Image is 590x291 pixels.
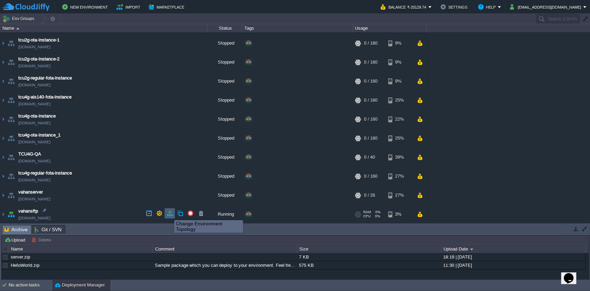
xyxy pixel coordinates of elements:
button: Upload [4,237,27,243]
a: tcu2g-ota-instance-1 [18,37,59,44]
a: tcu4g-regular-fota-instance [18,170,72,177]
div: Stopped [208,91,242,110]
span: Archive [4,225,28,234]
div: 0 / 160 [364,72,377,91]
img: AMDAwAAAACH5BAEAAAAALAAAAAABAAEAAAICRAEAOw== [6,129,16,148]
button: Balance ₹-20129.74 [381,3,428,11]
img: AMDAwAAAACH5BAEAAAAALAAAAAABAAEAAAICRAEAOw== [6,72,16,91]
span: 0% [374,210,381,214]
div: 25% [388,129,411,148]
div: Comment [153,245,297,253]
img: AMDAwAAAACH5BAEAAAAALAAAAAABAAEAAAICRAEAOw== [6,205,16,224]
div: Stopped [208,186,242,205]
a: [DOMAIN_NAME] [18,101,50,107]
div: 0 / 160 [364,167,377,186]
button: Import [116,3,142,11]
div: Status [208,24,242,32]
a: server.zip [11,254,30,260]
div: No active tasks [9,280,52,291]
a: [DOMAIN_NAME] [18,177,50,184]
div: 575 KB [297,261,441,269]
div: Usage [353,24,426,32]
button: Marketplace [149,3,186,11]
div: 27% [388,167,411,186]
a: tcu2g-ota-instance-2 [18,56,59,63]
a: tcu4g-ais140-fota-instance [18,94,72,101]
img: AMDAwAAAACH5BAEAAAAALAAAAAABAAEAAAICRAEAOw== [16,28,19,29]
span: 0% [373,214,380,218]
div: Change Environment Topology [176,221,241,232]
div: 0 / 160 [364,53,377,72]
span: CPU [363,214,371,218]
div: Stopped [208,53,242,72]
div: 18:19 | [DATE] [441,253,585,261]
img: CloudJiffy [2,3,49,11]
div: 0 / 160 [364,34,377,53]
img: AMDAwAAAACH5BAEAAAAALAAAAAABAAEAAAICRAEAOw== [6,91,16,110]
button: Deployment Manager [55,282,105,289]
a: [DOMAIN_NAME] [18,215,50,222]
div: Stopped [208,34,242,53]
button: Env Groups [2,14,37,24]
a: tcu4g-ota-instance [18,113,56,120]
div: Upload Date [442,245,585,253]
img: AMDAwAAAACH5BAEAAAAALAAAAAABAAEAAAICRAEAOw== [6,110,16,129]
a: [DOMAIN_NAME] [18,139,50,145]
img: AMDAwAAAACH5BAEAAAAALAAAAAABAAEAAAICRAEAOw== [0,110,6,129]
iframe: chat widget [561,263,583,284]
a: [DOMAIN_NAME] [18,120,50,126]
div: 22% [388,110,411,129]
div: Stopped [208,167,242,186]
div: 0 / 40 [364,148,375,167]
img: AMDAwAAAACH5BAEAAAAALAAAAAABAAEAAAICRAEAOw== [6,53,16,72]
a: tcu2g-regular-fota-instance [18,75,72,82]
div: Stopped [208,110,242,129]
div: 0 / 26 [364,186,375,205]
a: TCU4G-QA [18,151,41,158]
div: 0 / 160 [364,110,377,129]
div: Running [208,205,242,224]
span: Git / SVN [35,225,62,234]
a: vahansftp [18,208,38,215]
div: Sample package which you can deploy to your environment. Feel free to delete and upload a package... [153,261,297,269]
a: [DOMAIN_NAME] [18,196,50,203]
div: Tags [243,24,353,32]
a: HelloWorld.zip [11,263,39,268]
div: Stopped [208,72,242,91]
div: 9% [388,34,411,53]
a: tcu4g-ota-instance_1 [18,132,60,139]
div: Size [298,245,441,253]
div: 25% [388,91,411,110]
span: RAM [363,210,371,214]
button: [EMAIL_ADDRESS][DOMAIN_NAME] [510,3,583,11]
div: 0 / 160 [364,129,377,148]
a: [DOMAIN_NAME] [18,158,50,165]
img: AMDAwAAAACH5BAEAAAAALAAAAAABAAEAAAICRAEAOw== [0,72,6,91]
img: AMDAwAAAACH5BAEAAAAALAAAAAABAAEAAAICRAEAOw== [0,186,6,205]
div: 11:30 | [DATE] [441,261,585,269]
div: 39% [388,148,411,167]
img: AMDAwAAAACH5BAEAAAAALAAAAAABAAEAAAICRAEAOw== [0,53,6,72]
img: AMDAwAAAACH5BAEAAAAALAAAAAABAAEAAAICRAEAOw== [6,34,16,53]
div: 9% [388,53,411,72]
img: AMDAwAAAACH5BAEAAAAALAAAAAABAAEAAAICRAEAOw== [0,91,6,110]
img: AMDAwAAAACH5BAEAAAAALAAAAAABAAEAAAICRAEAOw== [6,148,16,167]
a: vahanserver [18,189,43,196]
div: 0 / 160 [364,91,377,110]
img: AMDAwAAAACH5BAEAAAAALAAAAAABAAEAAAICRAEAOw== [0,129,6,148]
button: Settings [440,3,469,11]
img: AMDAwAAAACH5BAEAAAAALAAAAAABAAEAAAICRAEAOw== [0,148,6,167]
div: 7 KB [297,253,441,261]
div: 3% [388,205,411,224]
img: AMDAwAAAACH5BAEAAAAALAAAAAABAAEAAAICRAEAOw== [0,205,6,224]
